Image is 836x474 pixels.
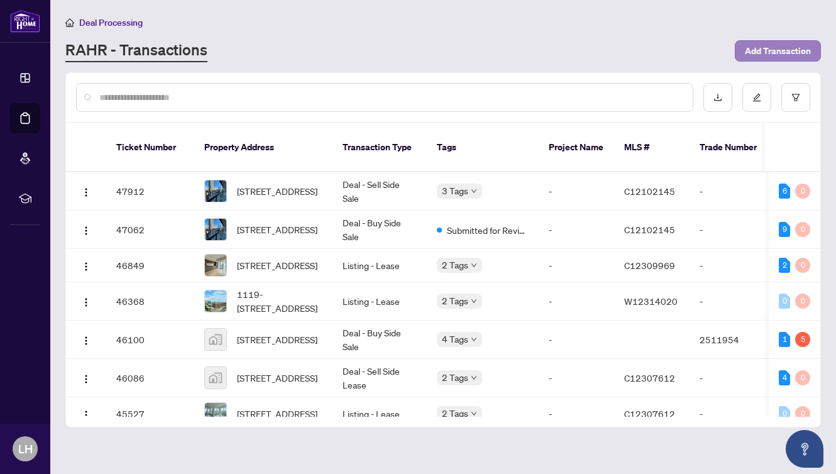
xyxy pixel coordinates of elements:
td: Deal - Buy Side Sale [333,211,427,249]
span: [STREET_ADDRESS] [237,333,317,346]
div: 0 [795,294,810,309]
button: Logo [76,404,96,424]
span: [STREET_ADDRESS] [237,258,317,272]
span: C12307612 [624,372,675,383]
span: 3 Tags [442,184,468,198]
span: [STREET_ADDRESS] [237,223,317,236]
div: 0 [795,406,810,421]
td: Listing - Lease [333,249,427,282]
span: [STREET_ADDRESS] [237,407,317,421]
button: Logo [76,219,96,240]
span: home [65,18,74,27]
div: 0 [795,222,810,237]
img: thumbnail-img [205,255,226,276]
img: Logo [81,374,91,384]
img: thumbnail-img [205,219,226,240]
td: - [539,321,614,359]
span: 2 Tags [442,370,468,385]
img: Logo [81,410,91,420]
td: - [539,359,614,397]
span: down [471,298,477,304]
td: 46368 [106,282,194,321]
td: - [539,282,614,321]
td: - [690,211,778,249]
img: thumbnail-img [205,403,226,424]
th: Trade Number [690,123,778,172]
span: [STREET_ADDRESS] [237,371,317,385]
img: Logo [81,262,91,272]
img: thumbnail-img [205,367,226,389]
img: Logo [81,226,91,236]
img: thumbnail-img [205,290,226,312]
td: - [690,359,778,397]
td: Deal - Sell Side Sale [333,172,427,211]
span: C12102145 [624,224,675,235]
div: 0 [779,406,790,421]
td: Listing - Lease [333,282,427,321]
div: 0 [779,294,790,309]
th: Transaction Type [333,123,427,172]
span: 2 Tags [442,406,468,421]
span: down [471,336,477,343]
div: 5 [795,332,810,347]
img: logo [10,9,40,33]
button: Logo [76,368,96,388]
span: down [471,411,477,417]
span: 1119-[STREET_ADDRESS] [237,287,322,315]
button: Open asap [786,430,823,468]
span: edit [752,93,761,102]
span: [STREET_ADDRESS] [237,184,317,198]
td: Deal - Buy Side Sale [333,321,427,359]
img: thumbnail-img [205,180,226,202]
button: download [703,83,732,112]
span: 4 Tags [442,332,468,346]
span: down [471,188,477,194]
img: thumbnail-img [205,329,226,350]
div: 0 [795,258,810,273]
div: 0 [795,370,810,385]
div: 1 [779,332,790,347]
button: Logo [76,329,96,350]
th: Property Address [194,123,333,172]
td: - [539,397,614,431]
th: Ticket Number [106,123,194,172]
div: 9 [779,222,790,237]
div: 2 [779,258,790,273]
a: RAHR - Transactions [65,40,207,62]
div: 0 [795,184,810,199]
span: Deal Processing [79,17,143,28]
td: 2511954 [690,321,778,359]
td: - [539,249,614,282]
span: W12314020 [624,295,678,307]
span: C12309969 [624,260,675,271]
button: filter [781,83,810,112]
span: C12307612 [624,408,675,419]
td: - [539,211,614,249]
th: MLS # [614,123,690,172]
td: 46086 [106,359,194,397]
td: 47912 [106,172,194,211]
th: Project Name [539,123,614,172]
img: Logo [81,187,91,197]
td: 47062 [106,211,194,249]
span: Add Transaction [745,41,811,61]
td: - [690,249,778,282]
td: - [539,172,614,211]
span: C12102145 [624,185,675,197]
button: Logo [76,291,96,311]
div: 4 [779,370,790,385]
span: Submitted for Review [447,223,529,237]
td: Listing - Lease [333,397,427,431]
td: Deal - Sell Side Lease [333,359,427,397]
td: 45527 [106,397,194,431]
span: filter [791,93,800,102]
span: 2 Tags [442,258,468,272]
span: down [471,375,477,381]
td: 46100 [106,321,194,359]
span: 2 Tags [442,294,468,308]
td: - [690,397,778,431]
button: Logo [76,255,96,275]
div: 6 [779,184,790,199]
td: - [690,282,778,321]
td: - [690,172,778,211]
